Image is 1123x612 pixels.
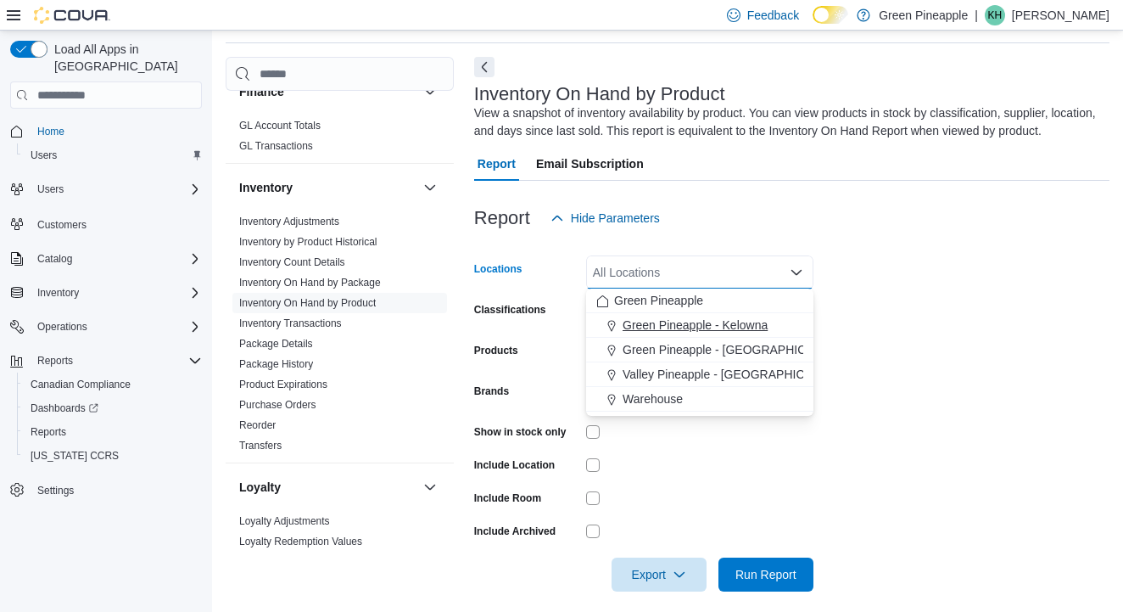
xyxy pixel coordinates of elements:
button: Customers [3,211,209,236]
button: Inventory [3,281,209,305]
button: Users [3,177,209,201]
a: Package History [239,358,313,370]
span: Operations [31,317,202,337]
a: Loyalty Adjustments [239,515,330,527]
label: Include Location [474,458,555,472]
div: Loyalty [226,511,454,559]
a: Canadian Compliance [24,374,137,395]
button: Reports [3,349,209,373]
h3: Inventory [239,179,293,196]
span: Dashboards [31,401,98,415]
div: Finance [226,115,454,163]
a: Inventory Adjustments [239,216,339,227]
a: Dashboards [17,396,209,420]
button: Catalog [31,249,79,269]
label: Brands [474,385,509,398]
span: Settings [31,480,202,501]
span: Warehouse [623,390,683,407]
a: Package Details [239,338,313,350]
span: Settings [37,484,74,497]
span: Canadian Compliance [24,374,202,395]
a: Inventory On Hand by Package [239,277,381,289]
button: Settings [3,478,209,503]
button: Operations [3,315,209,339]
span: Reports [37,354,73,368]
button: Users [31,179,70,199]
span: Canadian Compliance [31,378,131,391]
button: Close list of options [790,266,803,279]
span: Inventory [31,283,202,303]
span: Dashboards [24,398,202,418]
h3: Inventory On Hand by Product [474,84,725,104]
a: GL Transactions [239,140,313,152]
p: Green Pineapple [879,5,968,25]
button: Canadian Compliance [17,373,209,396]
p: [PERSON_NAME] [1012,5,1109,25]
span: Users [37,182,64,196]
button: Loyalty [420,477,440,497]
button: Run Report [718,558,813,592]
button: Operations [31,317,94,337]
button: Inventory [239,179,416,196]
span: Load All Apps in [GEOGRAPHIC_DATA] [47,41,202,75]
nav: Complex example [10,112,202,547]
a: Inventory Count Details [239,256,345,268]
a: Settings [31,480,81,501]
button: Valley Pineapple - [GEOGRAPHIC_DATA] [586,362,813,387]
input: Dark Mode [813,6,848,24]
button: Loyalty [239,479,416,496]
span: Washington CCRS [24,446,202,466]
button: Next [474,57,494,77]
span: Users [31,149,57,162]
span: Operations [37,320,87,334]
a: Loyalty Redemption Values [239,536,362,547]
div: Karin Hamm [985,5,1005,25]
label: Show in stock only [474,425,567,439]
a: Home [31,121,71,142]
img: Cova [34,7,110,24]
button: Green Pineapple - Kelowna [586,313,813,338]
button: [US_STATE] CCRS [17,444,209,468]
span: Feedback [747,7,799,24]
span: Catalog [37,252,72,266]
a: Users [24,145,64,166]
a: Reports [24,422,73,442]
p: | [975,5,978,25]
span: Users [24,145,202,166]
a: Inventory Transactions [239,317,342,329]
span: Run Report [735,566,796,583]
a: Reorder [239,419,276,431]
a: Inventory On Hand by Product [239,297,376,309]
h3: Finance [239,83,284,100]
label: Include Archived [474,525,556,538]
a: Product Expirations [239,379,327,390]
span: Green Pineapple [614,292,703,309]
span: Green Pineapple - Kelowna [623,317,768,334]
button: Reports [31,351,80,371]
span: Customers [31,213,202,234]
a: Transfers [239,440,282,452]
label: Classifications [474,303,546,317]
span: KH [988,5,1003,25]
button: Home [3,119,209,143]
span: Inventory [37,286,79,300]
button: Catalog [3,247,209,271]
button: Hide Parameters [544,201,667,235]
span: Catalog [31,249,202,269]
button: Finance [420,81,440,102]
div: Inventory [226,211,454,463]
h3: Loyalty [239,479,281,496]
label: Locations [474,262,522,276]
button: Reports [17,420,209,444]
a: Inventory by Product Historical [239,236,377,248]
span: Green Pineapple - [GEOGRAPHIC_DATA] [623,341,846,358]
span: Users [31,179,202,199]
span: Email Subscription [536,147,644,181]
button: Green Pineapple [586,289,813,313]
span: Reports [31,351,202,371]
span: Customers [37,218,87,232]
span: Reports [31,425,66,439]
span: [US_STATE] CCRS [31,449,119,463]
label: Include Room [474,491,541,505]
button: Green Pineapple - [GEOGRAPHIC_DATA] [586,338,813,362]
